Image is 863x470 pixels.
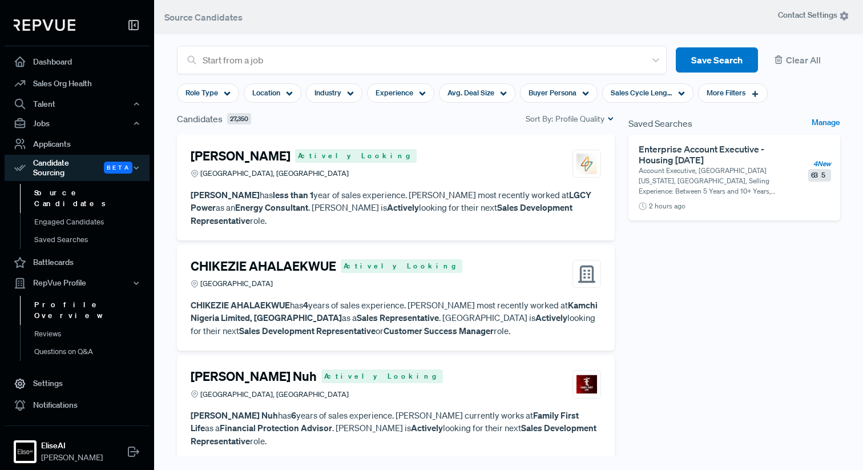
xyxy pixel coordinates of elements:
[5,94,150,114] button: Talent
[191,259,336,274] h4: CHIKEZIE AHALAEKWUE
[220,422,332,433] strong: Financial Protection Advisor
[447,87,494,98] span: Avg. Deal Size
[20,296,165,325] a: Profile Overview
[177,112,223,126] span: Candidates
[555,113,604,125] span: Profile Quality
[321,369,443,383] span: Actively Looking
[5,114,150,133] button: Jobs
[252,87,280,98] span: Location
[376,87,413,98] span: Experience
[20,231,165,249] a: Saved Searches
[191,299,290,311] strong: CHIKEZIE AHALAEKWUE
[303,299,308,311] strong: 4
[5,73,150,94] a: Sales Org Health
[16,443,34,461] img: EliseAI
[239,325,376,336] strong: Sales Development Representative
[676,47,758,73] button: Save Search
[200,278,273,289] span: [GEOGRAPHIC_DATA]
[20,213,165,231] a: Engaged Candidates
[576,374,597,395] img: Family First Life
[529,87,576,98] span: Buyer Persona
[273,189,313,200] strong: less than 1
[5,425,150,468] a: EliseAIEliseAI[PERSON_NAME]
[41,452,103,464] span: [PERSON_NAME]
[649,201,685,211] span: 2 hours ago
[611,87,672,98] span: Sales Cycle Length
[200,389,349,400] span: [GEOGRAPHIC_DATA], [GEOGRAPHIC_DATA]
[5,155,150,181] div: Candidate Sourcing
[5,133,150,155] a: Applicants
[5,274,150,293] button: RepVue Profile
[185,87,218,98] span: Role Type
[191,409,601,448] p: has years of sales experience. [PERSON_NAME] currently works at as a . [PERSON_NAME] is looking f...
[235,202,308,213] strong: Energy Consultant
[200,168,349,179] span: [GEOGRAPHIC_DATA], [GEOGRAPHIC_DATA]
[191,422,596,447] strong: Sales Development Representative
[639,144,795,166] h6: Enterprise Account Executive - Housing [DATE]
[767,47,840,73] button: Clear All
[808,169,831,182] span: 635
[384,325,494,336] strong: Customer Success Manager
[20,325,165,343] a: Reviews
[5,51,150,73] a: Dashboard
[535,312,567,323] strong: Actively
[164,11,243,23] span: Source Candidates
[411,422,443,433] strong: Actively
[191,369,317,384] h4: [PERSON_NAME] Nuh
[191,148,291,163] h4: [PERSON_NAME]
[20,184,165,213] a: Source Candidates
[5,395,150,416] a: Notifications
[813,159,831,169] span: 4 New
[576,154,597,174] img: LGCY Power
[191,202,572,226] strong: Sales Development Representative
[5,155,150,181] button: Candidate Sourcing Beta
[341,259,462,273] span: Actively Looking
[41,440,103,452] strong: EliseAI
[314,87,341,98] span: Industry
[227,113,251,125] span: 27,350
[20,343,165,361] a: Questions on Q&A
[387,202,419,213] strong: Actively
[526,113,615,125] div: Sort By:
[295,149,417,163] span: Actively Looking
[639,166,779,196] p: Account Executive, [GEOGRAPHIC_DATA][US_STATE], [GEOGRAPHIC_DATA], Selling Experience: Between 5 ...
[707,87,745,98] span: More Filters
[5,252,150,274] a: Battlecards
[104,162,132,174] span: Beta
[191,188,601,227] p: has year of sales experience. [PERSON_NAME] most recently worked at as an . [PERSON_NAME] is look...
[291,409,296,421] strong: 6
[628,117,692,130] span: Saved Searches
[778,9,849,21] span: Contact Settings
[191,299,601,338] p: has years of sales experience. [PERSON_NAME] most recently worked at as a . [GEOGRAPHIC_DATA] is ...
[191,409,278,421] strong: [PERSON_NAME] Nuh
[5,373,150,395] a: Settings
[812,117,840,130] a: Manage
[14,19,75,31] img: RepVue
[357,312,439,323] strong: Sales Representative
[191,189,260,200] strong: [PERSON_NAME]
